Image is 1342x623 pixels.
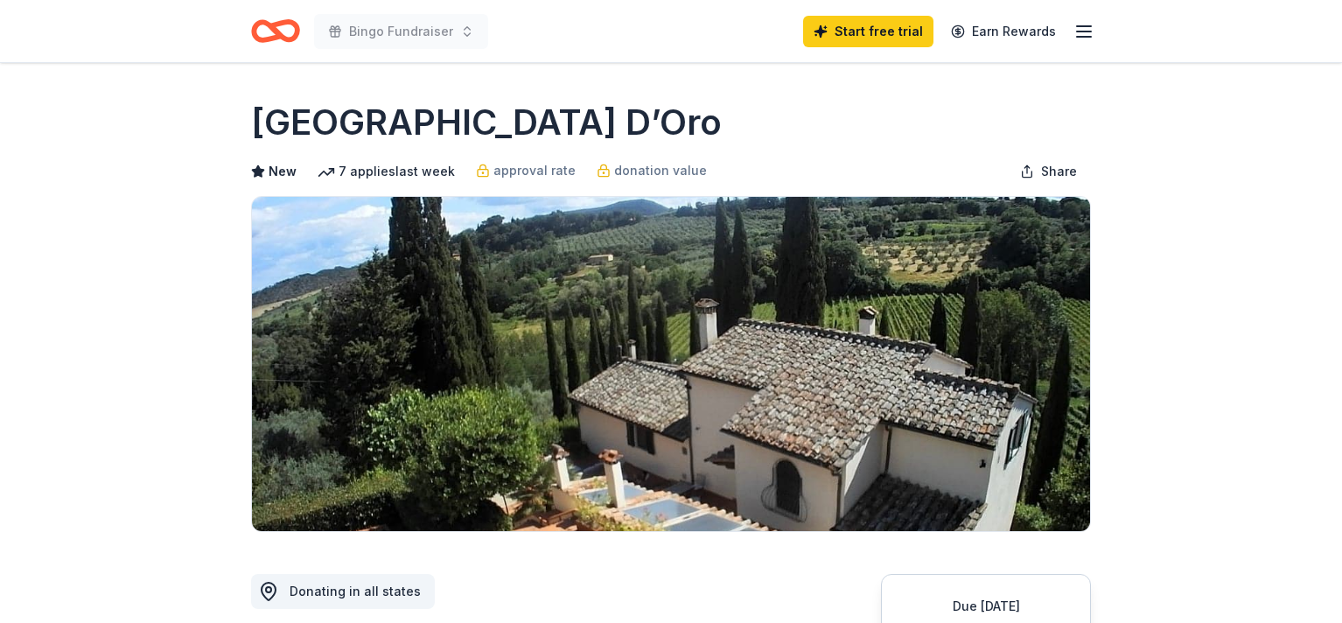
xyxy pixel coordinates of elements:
[269,161,297,182] span: New
[318,161,455,182] div: 7 applies last week
[290,584,421,598] span: Donating in all states
[940,16,1066,47] a: Earn Rewards
[493,160,576,181] span: approval rate
[476,160,576,181] a: approval rate
[314,14,488,49] button: Bingo Fundraiser
[903,596,1069,617] div: Due [DATE]
[614,160,707,181] span: donation value
[251,98,722,147] h1: [GEOGRAPHIC_DATA] D’Oro
[251,10,300,52] a: Home
[349,21,453,42] span: Bingo Fundraiser
[1006,154,1091,189] button: Share
[1041,161,1077,182] span: Share
[803,16,933,47] a: Start free trial
[252,197,1090,531] img: Image for Villa Sogni D’Oro
[597,160,707,181] a: donation value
